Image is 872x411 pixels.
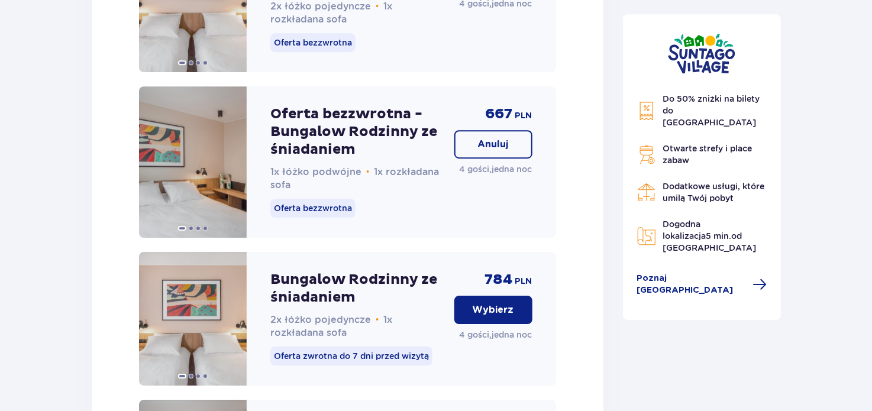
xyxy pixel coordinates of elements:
img: Restaurant Icon [637,183,656,202]
p: Wybierz [473,303,514,316]
span: 1x łóżko podwójne [270,166,361,177]
span: Do 50% zniżki na bilety do [GEOGRAPHIC_DATA] [663,94,760,127]
p: 4 gości , jedna noc [460,329,532,341]
span: • [376,1,379,12]
img: Grill Icon [637,145,656,164]
img: Discount Icon [637,101,656,121]
span: 5 min. [706,231,732,241]
span: 667 [486,105,513,123]
span: • [366,166,370,178]
span: PLN [515,110,532,122]
p: Anuluj [478,138,509,151]
span: Otwarte strefy i place zabaw [663,144,752,165]
span: • [376,314,379,326]
p: Oferta zwrotna do 7 dni przed wizytą [270,347,432,365]
span: 2x łóżko pojedyncze [270,1,371,12]
p: 4 gości , jedna noc [460,163,532,175]
p: Bungalow Rodzinny ze śniadaniem [270,271,445,306]
a: Poznaj [GEOGRAPHIC_DATA] [637,273,767,296]
span: Poznaj [GEOGRAPHIC_DATA] [637,273,746,296]
img: Oferta bezzwrotna - Bungalow Rodzinny ze śniadaniem [139,86,247,238]
button: Wybierz [454,296,532,324]
p: Oferta bezzwrotna [270,33,356,52]
p: Oferta bezzwrotna - Bungalow Rodzinny ze śniadaniem [270,105,445,158]
img: Suntago Village [668,33,735,74]
p: Oferta bezzwrotna [270,199,356,218]
span: Dodatkowe usługi, które umilą Twój pobyt [663,182,765,203]
span: 2x łóżko pojedyncze [270,314,371,325]
button: Anuluj [454,130,532,158]
img: Bungalow Rodzinny ze śniadaniem [139,252,247,386]
img: Map Icon [637,226,656,245]
span: Dogodna lokalizacja od [GEOGRAPHIC_DATA] [663,219,757,253]
span: 784 [485,271,513,289]
span: PLN [515,276,532,287]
